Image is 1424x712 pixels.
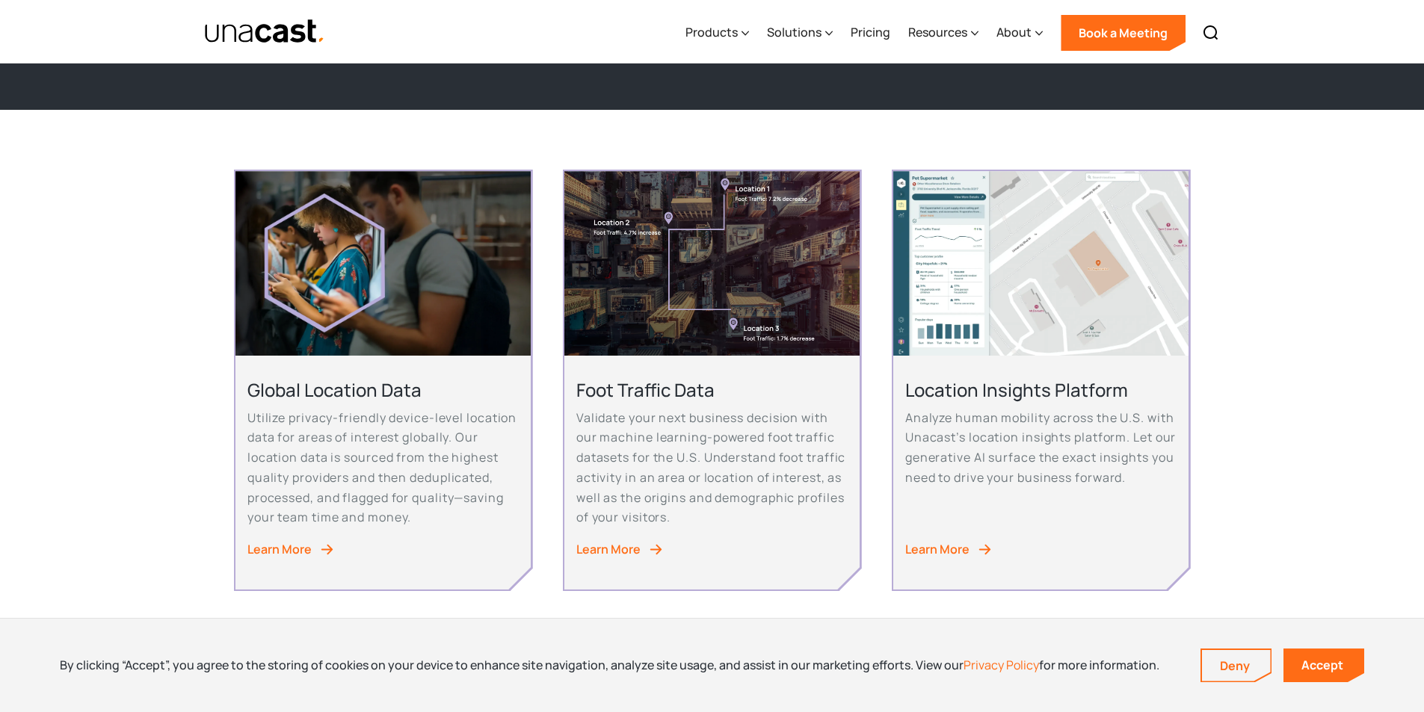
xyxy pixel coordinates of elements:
a: Deny [1202,650,1271,681]
a: home [204,19,326,45]
a: Privacy Policy [964,657,1039,673]
div: Products [685,23,738,41]
p: Validate your next business decision with our machine learning-powered foot traffic datasets for ... [576,408,848,527]
a: Pricing [851,2,890,64]
div: Learn More [576,539,641,560]
a: Accept [1283,648,1364,682]
h2: Foot Traffic Data [576,378,848,401]
div: Learn More [247,539,312,560]
div: By clicking “Accept”, you agree to the storing of cookies on your device to enhance site navigati... [60,657,1159,673]
a: Learn More [576,539,848,560]
div: About [996,23,1032,41]
div: Learn More [905,539,970,560]
p: Utilize privacy-friendly device-level location data for areas of interest globally. Our location ... [247,408,519,527]
div: Solutions [767,2,833,64]
div: Resources [908,23,967,41]
img: An aerial view of a city block with foot traffic data and location data information [564,171,860,356]
a: Learn More [247,539,519,560]
div: Products [685,2,749,64]
img: Unacast text logo [204,19,326,45]
div: Resources [908,2,978,64]
a: Learn More [905,539,1177,560]
h2: Location Insights Platform [905,378,1177,401]
div: Solutions [767,23,822,41]
div: About [996,2,1043,64]
img: Search icon [1202,24,1220,42]
p: Analyze human mobility across the U.S. with Unacast’s location insights platform. Let our generat... [905,408,1177,488]
h2: Global Location Data [247,378,519,401]
a: Book a Meeting [1061,15,1186,51]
